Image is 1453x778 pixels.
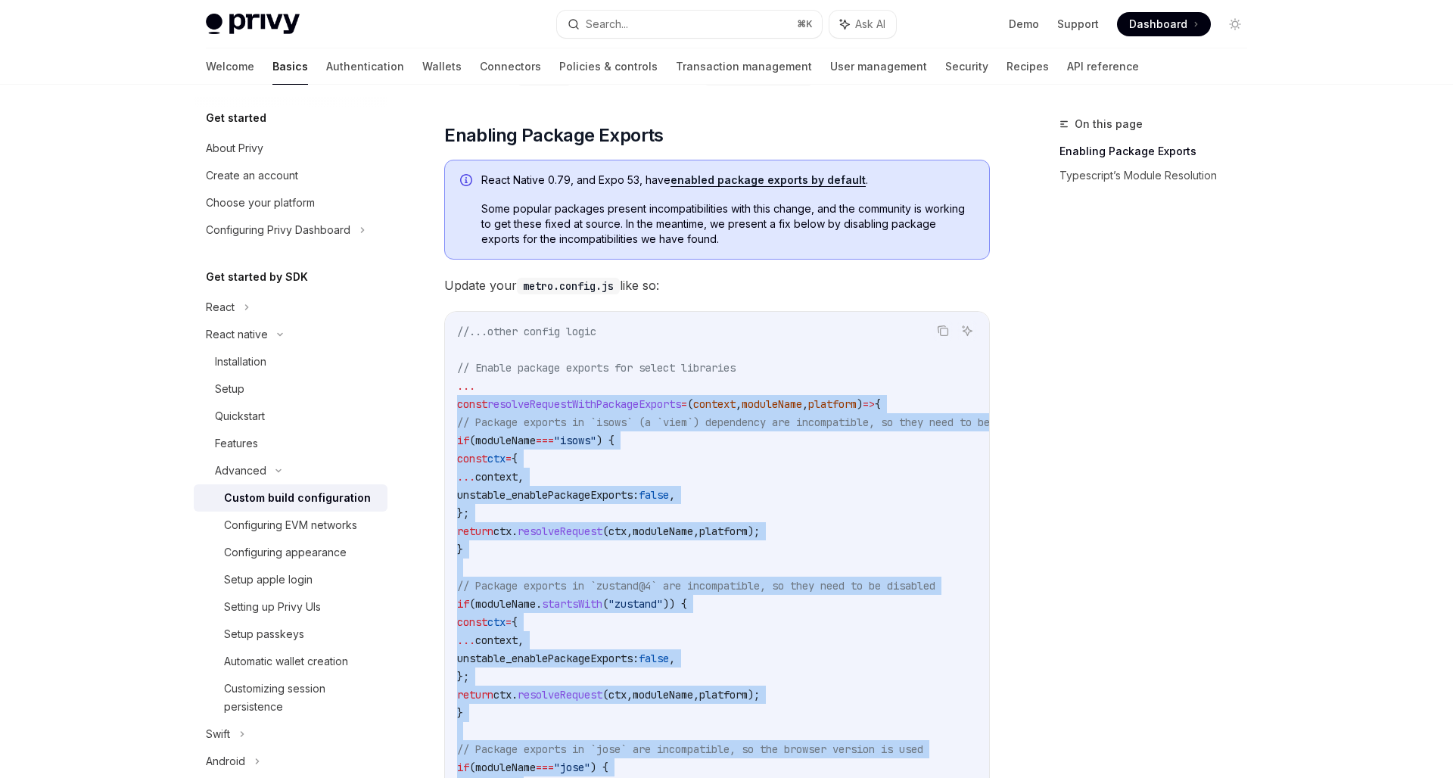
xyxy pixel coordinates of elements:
span: , [669,488,675,502]
a: Configuring EVM networks [194,512,387,539]
span: . [512,524,518,538]
span: return [457,524,493,538]
button: Ask AI [829,11,896,38]
span: "isows" [554,434,596,447]
span: . [512,688,518,702]
span: , [627,524,633,538]
a: Support [1057,17,1099,32]
code: metro.config.js [517,278,620,294]
span: ); [748,688,760,702]
a: About Privy [194,135,387,162]
span: const [457,397,487,411]
span: }; [457,670,469,683]
span: if [457,434,469,447]
span: moduleName [633,524,693,538]
span: ctx [608,524,627,538]
span: )) { [663,597,687,611]
span: React Native 0.79, and Expo 53, have . [481,173,974,188]
div: Create an account [206,166,298,185]
div: About Privy [206,139,263,157]
span: ... [457,379,475,393]
a: Choose your platform [194,189,387,216]
span: ) { [596,434,614,447]
span: unstable_enablePackageExports: [457,652,639,665]
span: Some popular packages present incompatibilities with this change, and the community is working to... [481,201,974,247]
span: ⌘ K [797,18,813,30]
a: User management [830,48,927,85]
span: context [693,397,736,411]
span: moduleName [475,761,536,774]
span: "jose" [554,761,590,774]
span: }; [457,506,469,520]
a: Create an account [194,162,387,189]
div: Configuring Privy Dashboard [206,221,350,239]
span: , [669,652,675,665]
span: , [693,524,699,538]
div: Setup [215,380,244,398]
a: Setting up Privy UIs [194,593,387,621]
span: { [875,397,881,411]
span: platform [808,397,857,411]
a: Typescript’s Module Resolution [1059,163,1259,188]
span: // Package exports in `isows` (a `viem`) dependency are incompatible, so they need to be disabled [457,415,1044,429]
span: ( [687,397,693,411]
button: Toggle dark mode [1223,12,1247,36]
span: ( [602,524,608,538]
span: , [736,397,742,411]
span: resolveRequestWithPackageExports [487,397,681,411]
span: ( [602,688,608,702]
a: Authentication [326,48,404,85]
a: Automatic wallet creation [194,648,387,675]
span: Update your like so: [444,275,990,296]
a: Setup apple login [194,566,387,593]
span: . [536,597,542,611]
span: === [536,761,554,774]
span: Enabling Package Exports [444,123,664,148]
span: } [457,706,463,720]
span: // Package exports in `jose` are incompatible, so the browser version is used [457,742,923,756]
span: ... [457,633,475,647]
span: ctx [487,452,506,465]
span: platform [699,524,748,538]
a: Dashboard [1117,12,1211,36]
div: Setting up Privy UIs [224,598,321,616]
span: ); [748,524,760,538]
span: Dashboard [1129,17,1187,32]
div: React native [206,325,268,344]
a: Basics [272,48,308,85]
div: Android [206,752,245,770]
a: Recipes [1007,48,1049,85]
div: React [206,298,235,316]
span: false [639,652,669,665]
a: Customizing session persistence [194,675,387,720]
span: const [457,615,487,629]
a: Welcome [206,48,254,85]
span: const [457,452,487,465]
span: "zustand" [608,597,663,611]
a: Connectors [480,48,541,85]
div: Custom build configuration [224,489,371,507]
span: { [512,452,518,465]
button: Copy the contents from the code block [933,321,953,341]
span: ... [457,470,475,484]
div: Swift [206,725,230,743]
span: resolveRequest [518,524,602,538]
span: ctx [608,688,627,702]
a: enabled package exports by default [670,173,866,187]
span: platform [699,688,748,702]
h5: Get started by SDK [206,268,308,286]
a: Quickstart [194,403,387,430]
a: Features [194,430,387,457]
a: Policies & controls [559,48,658,85]
span: ( [602,597,608,611]
span: , [518,633,524,647]
span: ( [469,761,475,774]
div: Automatic wallet creation [224,652,348,671]
span: moduleName [742,397,802,411]
a: Demo [1009,17,1039,32]
a: Security [945,48,988,85]
span: === [536,434,554,447]
span: unstable_enablePackageExports: [457,488,639,502]
span: return [457,688,493,702]
span: = [506,452,512,465]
